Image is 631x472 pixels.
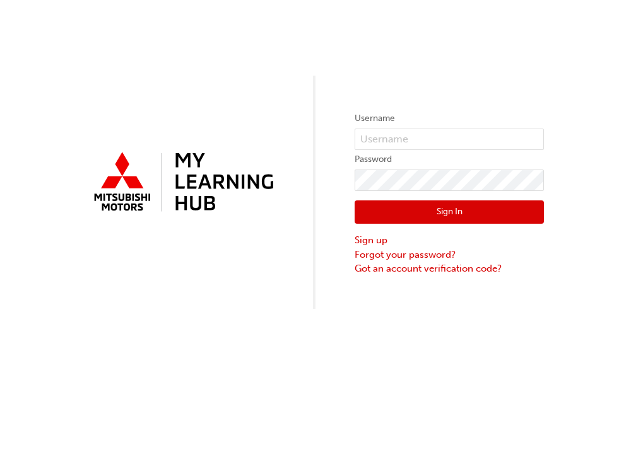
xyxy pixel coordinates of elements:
a: Forgot your password? [355,248,544,262]
img: mmal [87,147,276,219]
a: Got an account verification code? [355,262,544,276]
label: Password [355,152,544,167]
label: Username [355,111,544,126]
input: Username [355,129,544,150]
a: Sign up [355,233,544,248]
button: Sign In [355,200,544,224]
